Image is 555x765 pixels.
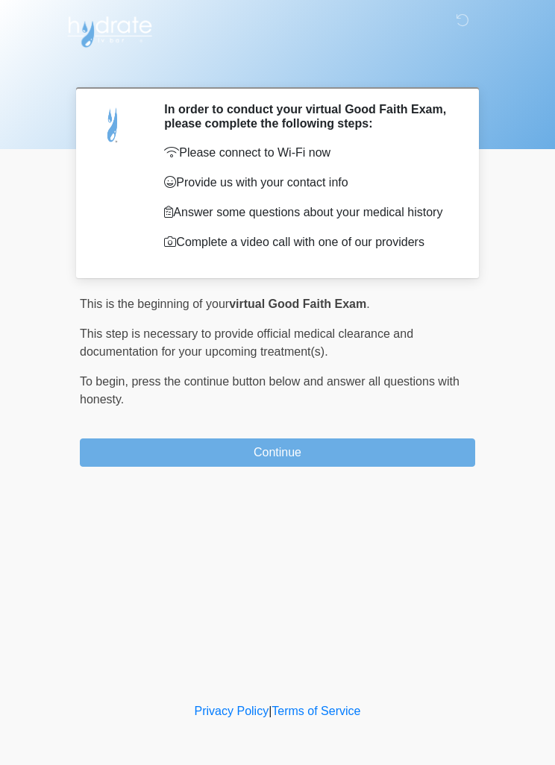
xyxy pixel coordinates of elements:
strong: virtual Good Faith Exam [229,297,366,310]
h1: ‎ ‎ ‎ [69,54,486,81]
p: Answer some questions about your medical history [164,204,453,221]
p: Provide us with your contact info [164,174,453,192]
span: To begin, [80,375,131,388]
span: . [366,297,369,310]
img: Hydrate IV Bar - Scottsdale Logo [65,11,154,48]
p: Please connect to Wi-Fi now [164,144,453,162]
h2: In order to conduct your virtual Good Faith Exam, please complete the following steps: [164,102,453,130]
span: This is the beginning of your [80,297,229,310]
span: This step is necessary to provide official medical clearance and documentation for your upcoming ... [80,327,413,358]
img: Agent Avatar [91,102,136,147]
a: Privacy Policy [195,705,269,717]
a: | [269,705,272,717]
span: press the continue button below and answer all questions with honesty. [80,375,460,406]
a: Terms of Service [272,705,360,717]
p: Complete a video call with one of our providers [164,233,453,251]
button: Continue [80,438,475,467]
